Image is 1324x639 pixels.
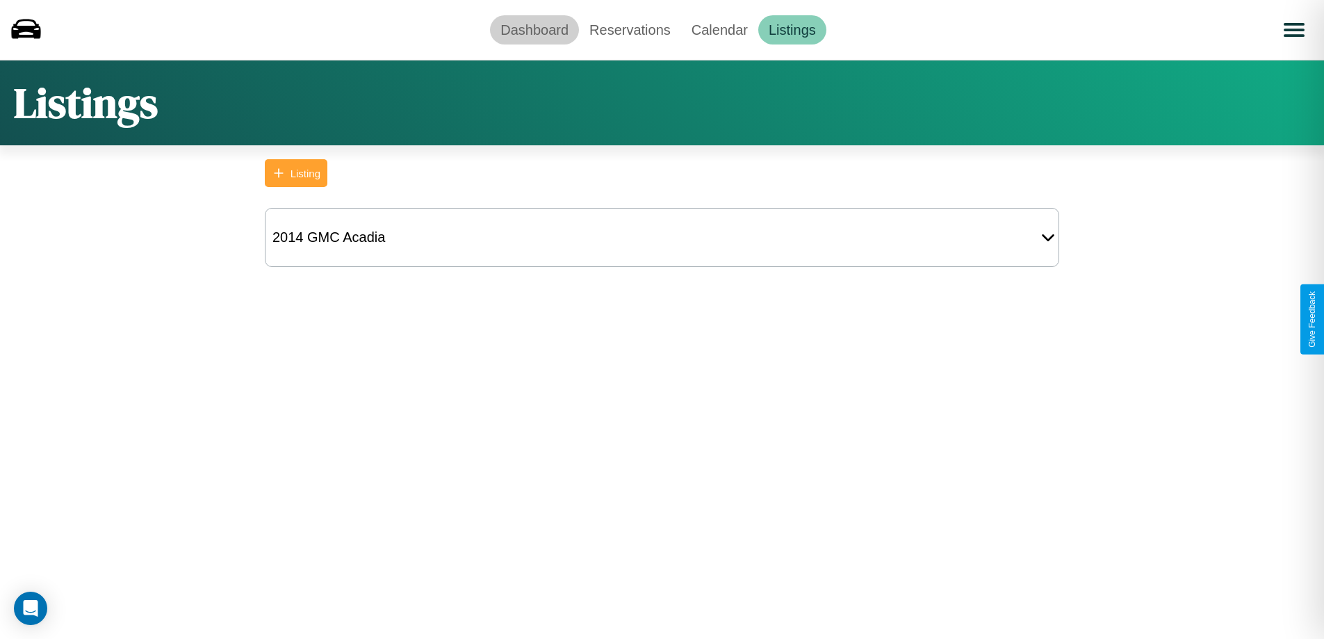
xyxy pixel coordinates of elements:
[265,223,392,252] div: 2014 GMC Acadia
[758,15,826,45] a: Listings
[1275,10,1314,49] button: Open menu
[490,15,579,45] a: Dashboard
[1307,291,1317,348] div: Give Feedback
[14,74,158,131] h1: Listings
[579,15,681,45] a: Reservations
[265,159,327,187] button: Listing
[681,15,758,45] a: Calendar
[14,592,47,625] div: Open Intercom Messenger
[291,168,320,179] div: Listing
